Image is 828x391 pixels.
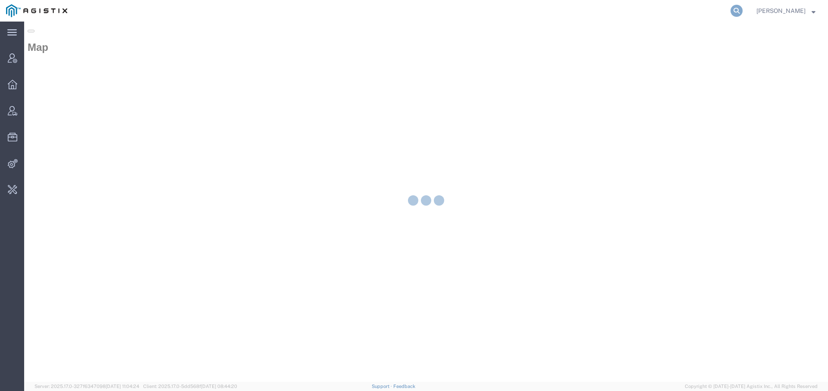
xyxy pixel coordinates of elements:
[143,384,237,389] span: Client: 2025.17.0-5dd568f
[6,4,67,17] img: logo
[201,384,237,389] span: [DATE] 08:44:20
[106,384,139,389] span: [DATE] 11:04:24
[3,20,800,32] h2: Map
[756,6,816,16] button: [PERSON_NAME]
[34,384,139,389] span: Server: 2025.17.0-327f6347098
[393,384,415,389] a: Feedback
[372,384,393,389] a: Support
[756,6,806,16] span: Abbie Wilkiemeyer
[685,383,818,390] span: Copyright © [DATE]-[DATE] Agistix Inc., All Rights Reserved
